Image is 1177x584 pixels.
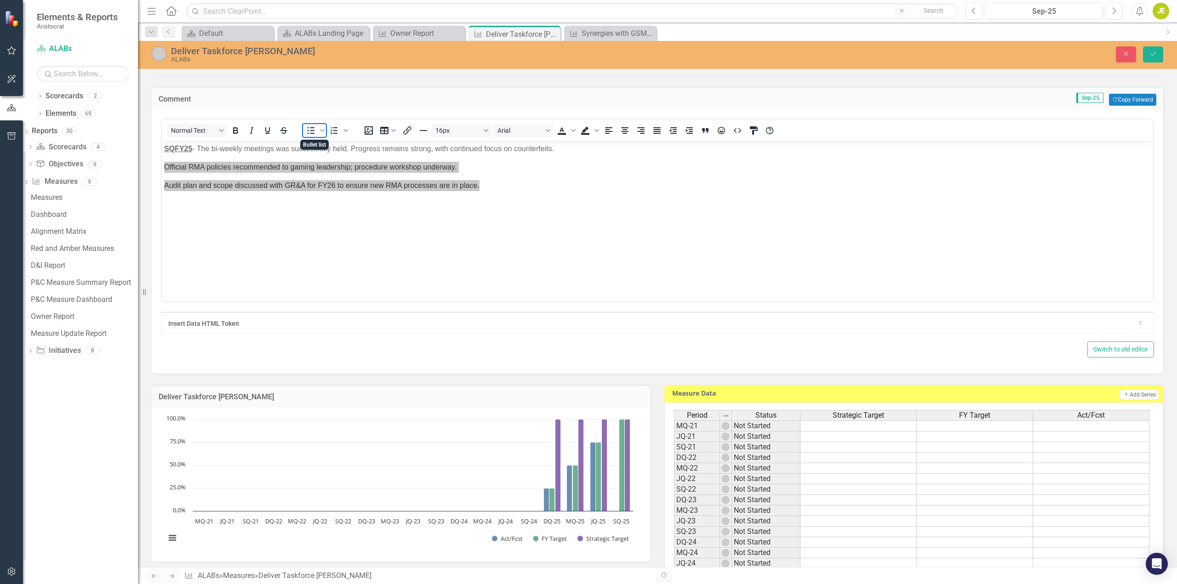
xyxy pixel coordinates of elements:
[377,124,399,137] button: Table
[732,431,800,442] td: Not Started
[674,463,720,474] td: MQ-22
[674,453,720,463] td: DQ-22
[390,28,463,39] div: Owner Report
[312,517,327,525] text: JQ-22
[1087,341,1154,357] button: Switch to old editor
[36,142,86,153] a: Scorecards
[435,127,480,134] span: 16px
[674,516,720,527] td: JQ-23
[722,454,729,461] img: wEE9TsDyXodHwAAAABJRU5ErkJggg==
[29,309,138,324] a: Owner Report
[280,28,367,39] a: ALABs Landing Page
[674,495,720,505] td: DQ-23
[335,517,351,525] text: SQ-22
[681,124,697,137] button: Increase indent
[303,124,326,137] div: Bullet list
[166,414,186,422] text: 100.0%
[602,420,607,511] path: JQ-25, 100. Strategic Target.
[243,517,259,525] text: SQ-21
[37,66,129,82] input: Search Below...
[260,124,275,137] button: Underline
[170,483,186,491] text: 25.0%
[195,517,213,525] text: MQ-21
[29,326,138,341] a: Measure Update Report
[601,124,617,137] button: Align left
[674,431,720,442] td: JQ-21
[184,571,651,581] div: » »
[755,411,777,420] span: Status
[492,534,522,543] button: Show Act/Fcst
[722,517,729,525] img: wEE9TsDyXodHwAAAABJRU5ErkJggg==
[168,319,1133,328] div: Insert Data HTML Token
[613,517,629,525] text: SQ-25
[381,517,399,525] text: MQ-23
[985,3,1103,19] button: Sep-25
[31,278,138,287] div: P&C Measure Summary Report
[170,437,186,445] text: 75.0%
[31,227,138,236] div: Alignment Matrix
[590,517,606,525] text: JQ-25
[722,433,729,440] img: wEE9TsDyXodHwAAAABJRU5ErkJggg==
[31,193,138,202] div: Measures
[674,558,720,569] td: JQ-24
[722,443,729,451] img: wEE9TsDyXodHwAAAABJRU5ErkJggg==
[31,312,138,321] div: Owner Report
[722,560,729,567] img: wEE9TsDyXodHwAAAABJRU5ErkJggg==
[590,442,596,511] path: JQ-25, 75. Act/Fcst.
[400,124,415,137] button: Insert/edit link
[37,44,129,54] a: ALABs
[29,258,138,273] a: D&I Report
[924,7,943,14] span: Search
[88,160,103,168] div: 9
[88,92,103,100] div: 2
[1120,390,1159,400] button: Add Series
[596,442,601,511] path: JQ-25, 75. FY Target.
[358,517,375,525] text: DQ-23
[31,210,138,219] div: Dashboard
[722,486,729,493] img: wEE9TsDyXodHwAAAABJRU5ErkJggg==
[171,46,726,56] div: Deliver Taskforce [PERSON_NAME]
[722,496,729,504] img: wEE9TsDyXodHwAAAABJRU5ErkJggg==
[473,517,492,525] text: MQ-24
[543,517,560,525] text: DQ-25
[732,527,800,537] td: Not Started
[1109,94,1156,106] button: Copy Forward
[170,460,186,468] text: 50.0%
[161,414,641,552] div: Chart. Highcharts interactive chart.
[204,419,630,511] g: Strategic Target, bar series 3 of 3 with 19 bars.
[82,178,97,186] div: 9
[625,420,630,511] path: SQ-25, 100. Strategic Target.
[573,465,578,511] path: MQ-25, 50. FY Target.
[722,422,729,430] img: wEE9TsDyXodHwAAAABJRU5ErkJggg==
[732,484,800,495] td: Not Started
[674,505,720,516] td: MQ-23
[375,28,463,39] a: Owner Report
[204,420,624,511] g: FY Target, bar series 2 of 3 with 19 bars.
[732,420,800,431] td: Not Started
[167,124,227,137] button: Block Normal Text
[714,124,729,137] button: Emojis
[62,127,77,135] div: 30
[732,453,800,463] td: Not Started
[416,124,431,137] button: Horizontal line
[1077,411,1105,420] span: Act/Fcst
[37,23,118,30] small: Aristocrat
[619,420,625,511] path: SQ-25, 100. FY Target.
[544,488,549,511] path: DQ-25, 25. Act/Fcst.
[361,124,377,137] button: Insert image
[617,124,633,137] button: Align center
[29,241,138,256] a: Red and Amber Measures
[533,534,567,543] button: Show FY Target
[186,3,959,19] input: Search ClearPoint...
[549,488,555,511] path: DQ-25, 25. FY Target.
[1153,3,1169,19] div: JE
[762,124,777,137] button: Help
[405,517,420,525] text: JQ-23
[732,558,800,569] td: Not Started
[577,124,600,137] div: Background color Black
[295,28,367,39] div: ALABs Landing Page
[674,420,720,431] td: MQ-21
